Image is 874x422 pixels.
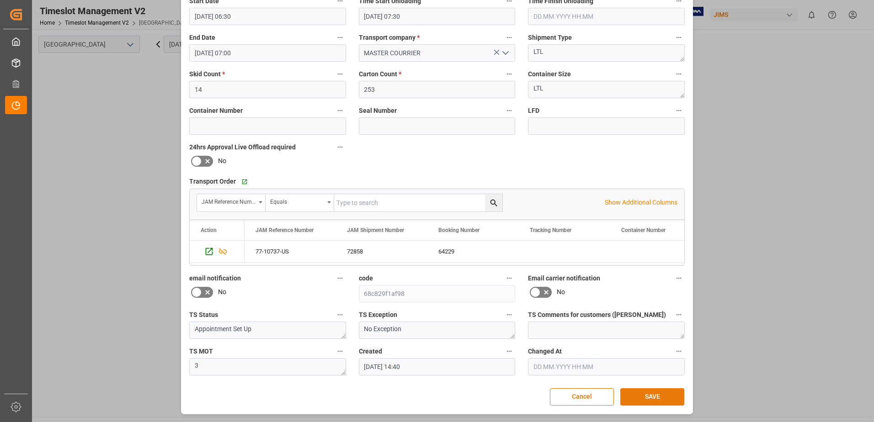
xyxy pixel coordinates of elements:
[347,227,404,233] span: JAM Shipment Number
[359,274,373,283] span: code
[189,8,346,25] input: DD.MM.YYYY HH:MM
[503,68,515,80] button: Carton Count *
[218,156,226,166] span: No
[334,194,502,211] input: Type to search
[503,32,515,43] button: Transport company *
[334,32,346,43] button: End Date
[485,194,502,211] button: search button
[334,68,346,80] button: Skid Count *
[190,241,245,263] div: Press SPACE to select this row.
[359,69,401,79] span: Carton Count
[189,347,213,356] span: TS MOT
[245,241,336,262] div: 77-10737-US
[197,194,266,211] button: open menu
[202,195,256,206] div: JAM Reference Number
[427,241,519,262] div: 64229
[528,8,685,25] input: DD.MM.YYYY HH:MM
[334,141,346,153] button: 24hrs Approval Live Offload required
[498,46,512,60] button: open menu
[189,33,215,42] span: End Date
[334,345,346,357] button: TS MOT
[336,241,427,262] div: 72858
[189,106,243,116] span: Container Number
[528,310,666,320] span: TS Comments for customers ([PERSON_NAME])
[528,274,600,283] span: Email carrier notification
[673,105,685,116] button: LFD
[673,32,685,43] button: Shipment Type
[673,345,685,357] button: Changed At
[359,8,516,25] input: DD.MM.YYYY HH:MM
[673,309,685,321] button: TS Comments for customers ([PERSON_NAME])
[503,345,515,357] button: Created
[503,272,515,284] button: code
[270,195,324,206] div: Equals
[605,198,677,207] p: Show Additional Columns
[359,106,397,116] span: Seal Number
[438,227,480,233] span: Booking Number
[528,44,685,62] textarea: LTL
[359,310,397,320] span: TS Exception
[528,358,685,375] input: DD.MM.YYYY HH:MM
[256,227,314,233] span: JAM Reference Number
[621,227,666,233] span: Container Number
[189,322,346,339] textarea: Appointment Set Up
[359,347,382,356] span: Created
[334,309,346,321] button: TS Status
[528,69,571,79] span: Container Size
[550,388,614,406] button: Cancel
[503,309,515,321] button: TS Exception
[673,272,685,284] button: Email carrier notification
[218,287,226,297] span: No
[189,358,346,375] textarea: 3
[673,68,685,80] button: Container Size
[189,274,241,283] span: email notification
[266,194,334,211] button: open menu
[528,33,572,42] span: Shipment Type
[189,177,236,186] span: Transport Order
[359,358,516,375] input: DD.MM.YYYY HH:MM
[334,105,346,116] button: Container Number
[528,81,685,98] textarea: LTL
[620,388,684,406] button: SAVE
[334,272,346,284] button: email notification
[189,310,218,320] span: TS Status
[189,69,225,79] span: Skid Count
[557,287,565,297] span: No
[528,106,539,116] span: LFD
[359,322,516,339] textarea: No Exception
[528,347,562,356] span: Changed At
[189,142,296,152] span: 24hrs Approval Live Offload required
[359,33,420,42] span: Transport company
[201,227,217,233] div: Action
[503,105,515,116] button: Seal Number
[189,44,346,62] input: DD.MM.YYYY HH:MM
[530,227,571,233] span: Tracking Number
